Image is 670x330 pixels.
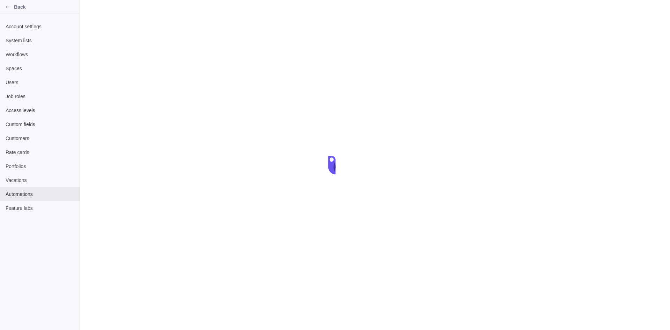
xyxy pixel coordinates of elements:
span: Custom fields [6,121,74,128]
span: Workflows [6,51,74,58]
div: loading [321,151,349,179]
span: Vacations [6,177,74,184]
span: Automations [6,191,74,198]
span: Customers [6,135,74,142]
span: Account settings [6,23,74,30]
span: Job roles [6,93,74,100]
span: Users [6,79,74,86]
span: Rate cards [6,149,74,156]
span: System lists [6,37,74,44]
span: Access levels [6,107,74,114]
span: Feature labs [6,205,74,212]
span: Back [14,3,77,10]
span: Portfolios [6,163,74,170]
span: Spaces [6,65,74,72]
